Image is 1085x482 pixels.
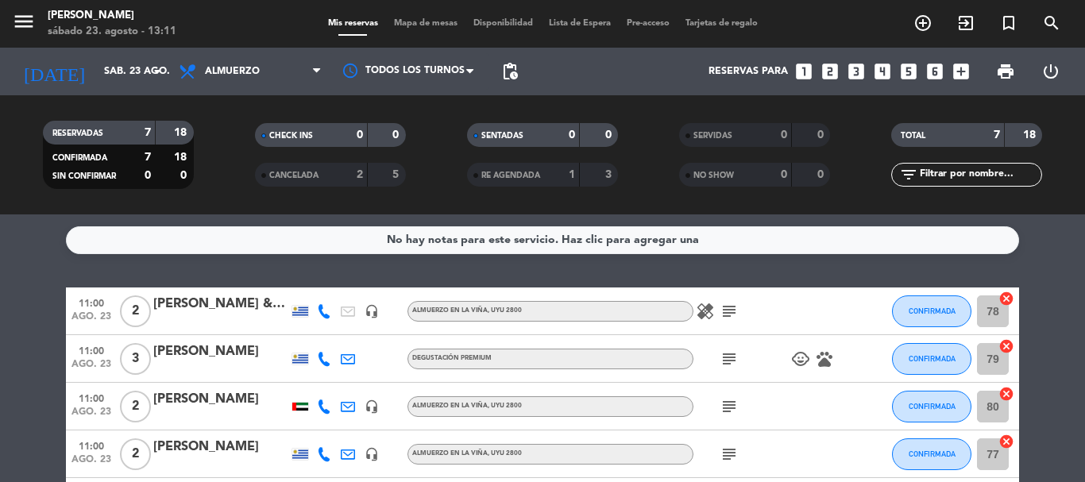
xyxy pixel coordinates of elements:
strong: 0 [569,129,575,141]
span: NO SHOW [693,172,734,179]
span: Pre-acceso [619,19,678,28]
span: CONFIRMADA [909,354,956,363]
span: 3 [120,343,151,375]
i: looks_3 [846,61,867,82]
span: CONFIRMADA [909,307,956,315]
div: [PERSON_NAME] [48,8,176,24]
span: ago. 23 [71,359,111,377]
span: 2 [120,438,151,470]
i: subject [720,397,739,416]
i: cancel [998,434,1014,449]
span: Almuerzo en la Viña [412,403,522,409]
i: power_settings_new [1041,62,1060,81]
i: subject [720,349,739,368]
i: cancel [998,386,1014,402]
span: , UYU 2800 [488,307,522,314]
span: ago. 23 [71,311,111,330]
span: CANCELADA [269,172,319,179]
span: RESERVADAS [52,129,103,137]
strong: 2 [357,169,363,180]
div: No hay notas para este servicio. Haz clic para agregar una [387,231,699,249]
button: CONFIRMADA [892,343,971,375]
span: 2 [120,391,151,422]
strong: 0 [392,129,402,141]
div: [PERSON_NAME] & [PERSON_NAME] [153,294,288,314]
strong: 5 [392,169,402,180]
div: [PERSON_NAME] [153,341,288,362]
span: 11:00 [71,436,111,454]
i: turned_in_not [999,13,1018,33]
div: sábado 23. agosto - 13:11 [48,24,176,40]
i: menu [12,10,36,33]
span: 11:00 [71,388,111,407]
span: TOTAL [901,132,925,140]
strong: 0 [781,129,787,141]
span: Disponibilidad [465,19,541,28]
span: Almuerzo en la Viña [412,450,522,457]
i: exit_to_app [956,13,975,33]
span: , UYU 2800 [488,450,522,457]
span: Reservas para [709,66,788,77]
i: cancel [998,291,1014,307]
i: looks_6 [925,61,945,82]
button: CONFIRMADA [892,438,971,470]
i: looks_one [793,61,814,82]
i: healing [696,302,715,321]
strong: 7 [994,129,1000,141]
span: , UYU 2800 [488,403,522,409]
strong: 3 [605,169,615,180]
div: LOG OUT [1028,48,1073,95]
span: ago. 23 [71,407,111,425]
strong: 0 [781,169,787,180]
i: looks_4 [872,61,893,82]
i: cancel [998,338,1014,354]
strong: 18 [174,152,190,163]
span: Degustación Premium [412,355,492,361]
i: subject [720,445,739,464]
i: headset_mic [365,304,379,318]
span: 11:00 [71,341,111,359]
span: pending_actions [500,62,519,81]
strong: 18 [1023,129,1039,141]
strong: 0 [357,129,363,141]
span: ago. 23 [71,454,111,472]
i: pets [815,349,834,368]
span: CONFIRMADA [909,449,956,458]
span: Mapa de mesas [386,19,465,28]
strong: 1 [569,169,575,180]
span: print [996,62,1015,81]
span: Mis reservas [320,19,386,28]
span: SERVIDAS [693,132,732,140]
div: [PERSON_NAME] [153,437,288,457]
span: CONFIRMADA [909,402,956,411]
span: SIN CONFIRMAR [52,172,116,180]
i: child_care [791,349,810,368]
i: [DATE] [12,54,96,89]
i: headset_mic [365,399,379,414]
strong: 0 [605,129,615,141]
i: headset_mic [365,447,379,461]
span: SENTADAS [481,132,523,140]
strong: 7 [145,127,151,138]
input: Filtrar por nombre... [918,166,1041,183]
span: RE AGENDADA [481,172,540,179]
i: looks_two [820,61,840,82]
strong: 18 [174,127,190,138]
span: 11:00 [71,293,111,311]
i: add_box [951,61,971,82]
div: [PERSON_NAME] [153,389,288,410]
span: Almuerzo en la Viña [412,307,522,314]
i: looks_5 [898,61,919,82]
span: Lista de Espera [541,19,619,28]
i: subject [720,302,739,321]
span: Almuerzo [205,66,260,77]
strong: 7 [145,152,151,163]
span: CHECK INS [269,132,313,140]
i: search [1042,13,1061,33]
span: 2 [120,295,151,327]
strong: 0 [180,170,190,181]
i: filter_list [899,165,918,184]
button: CONFIRMADA [892,295,971,327]
button: menu [12,10,36,39]
i: arrow_drop_down [148,62,167,81]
